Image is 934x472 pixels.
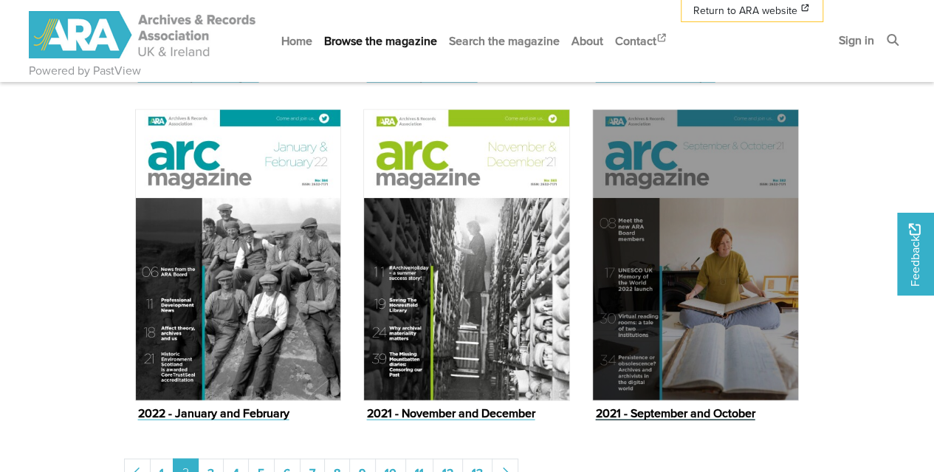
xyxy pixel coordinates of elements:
a: 2021 - November and December 2021 - November and December [363,109,570,425]
div: Issue [124,109,353,447]
a: Home [275,21,318,61]
a: Contact [609,21,674,61]
img: 2021 - November and December [363,109,570,401]
a: Search the magazine [443,21,566,61]
img: 2021 - September and October [592,109,799,401]
a: 2022 - January and February 2022 - January and February [135,109,342,425]
div: Issue [581,109,810,447]
a: Browse the magazine [318,21,443,61]
a: 2021 - September and October 2021 - September and October [592,109,799,425]
a: ARA - ARC Magazine | Powered by PastView logo [29,3,258,67]
img: 2022 - January and February [135,109,342,401]
a: Would you like to provide feedback? [897,213,934,295]
a: About [566,21,609,61]
a: Powered by PastView [29,62,141,80]
span: Feedback [906,223,924,286]
a: Sign in [833,21,880,60]
div: Issue [352,109,581,447]
span: Return to ARA website [693,3,797,18]
img: ARA - ARC Magazine | Powered by PastView [29,11,258,58]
